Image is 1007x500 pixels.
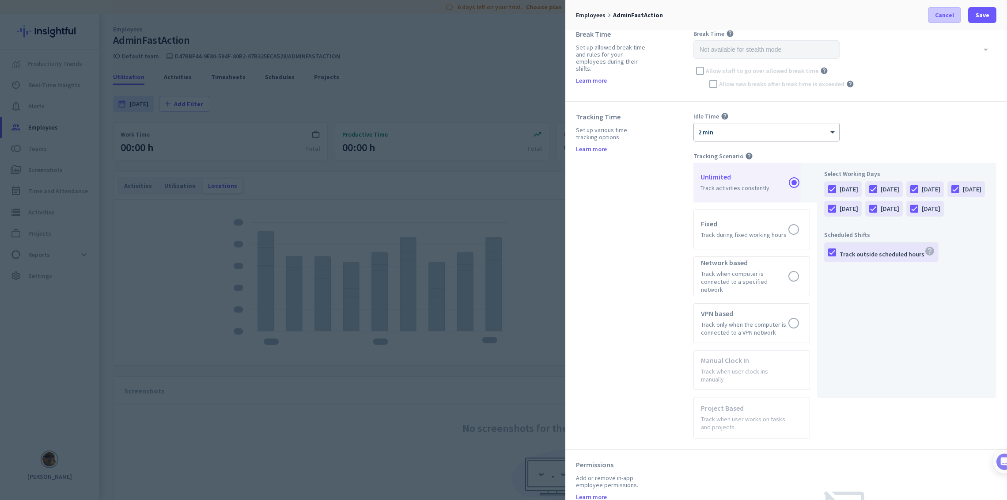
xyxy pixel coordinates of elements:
span: Save [976,11,989,19]
i: help [924,246,935,256]
div: Permissions [576,460,649,469]
div: Select Working Days [824,170,989,178]
div: Add or remove in-app employee permissions. [576,474,649,489]
span: Employees [576,11,606,19]
i: arrow_drop_down [980,44,991,55]
span: AdminFastAction [613,11,663,19]
div: [DATE] [922,185,940,194]
div: [DATE] [840,204,858,213]
app-radio-card: Manual Clock In [693,350,810,390]
i: help [726,30,734,38]
a: Learn more [576,77,607,84]
i: help [846,80,854,88]
app-radio-card: VPN based [693,303,810,343]
i: help [745,152,753,160]
button: Cancel [928,7,961,23]
button: Save [968,7,996,23]
div: [DATE] [922,204,940,213]
app-radio-card: Network based [693,256,810,296]
div: [DATE] [963,185,981,194]
div: [DATE] [881,185,899,194]
span: Idle Time [693,112,719,120]
div: Set up allowed break time and rules for your employees during their shifts. [576,44,649,72]
i: keyboard_arrow_right [606,11,613,19]
div: [DATE] [881,204,899,213]
div: Scheduled Shifts [824,231,989,239]
span: Cancel [935,11,954,19]
span: Tracking Scenario [693,152,743,160]
app-radio-card: Unlimited [693,163,810,202]
div: [DATE] [840,185,858,194]
div: Track outside scheduled hours [840,246,935,259]
span: Break Time [693,30,724,38]
app-radio-card: Project Based [693,397,810,439]
a: Learn more [576,146,607,152]
div: Break Time [576,30,649,38]
div: Tracking Time [576,112,649,121]
input: Not available for stealth mode [693,40,840,59]
div: Set up various time tracking options. [576,126,649,141]
a: Learn more [576,494,607,500]
i: help [820,67,828,75]
app-radio-card: Fixed [693,210,810,249]
i: help [721,112,729,120]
